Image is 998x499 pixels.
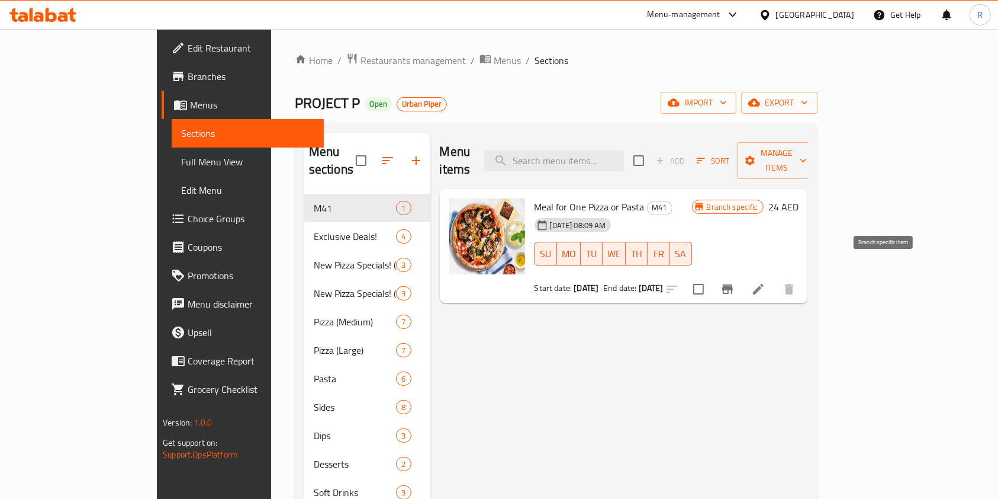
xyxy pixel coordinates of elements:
[977,8,983,21] span: R
[314,201,397,215] span: M41
[163,435,217,450] span: Get support on:
[396,258,411,272] div: items
[751,282,765,296] a: Edit menu item
[526,53,530,68] li: /
[188,240,314,254] span: Coupons
[314,372,397,386] span: Pasta
[751,95,808,110] span: export
[694,152,732,170] button: Sort
[172,148,324,176] a: Full Menu View
[295,89,360,116] span: PROJECT P
[314,428,397,443] span: Dips
[626,242,648,266] button: TH
[581,242,603,266] button: TU
[396,286,411,300] div: items
[562,245,576,263] span: MO
[630,245,643,263] span: TH
[775,275,803,303] button: delete
[172,176,324,204] a: Edit Menu
[188,297,314,311] span: Menu disclaimer
[686,277,711,302] span: Select to update
[540,245,552,263] span: SU
[574,280,598,296] b: [DATE]
[397,231,410,242] span: 4
[314,258,397,272] span: New Pizza Specials! (Medium)
[397,345,410,356] span: 7
[697,154,729,168] span: Sort
[314,457,397,471] span: Desserts
[188,41,314,55] span: Edit Restaurant
[337,53,342,68] li: /
[396,400,411,414] div: items
[746,146,807,175] span: Manage items
[397,430,410,442] span: 3
[295,53,817,68] nav: breadcrumb
[741,92,817,114] button: export
[188,382,314,396] span: Grocery Checklist
[689,152,737,170] span: Sort items
[396,201,411,215] div: items
[545,220,611,231] span: [DATE] 08:09 AM
[396,372,411,386] div: items
[535,198,645,216] span: Meal for One Pizza or Pasta
[365,97,392,111] div: Open
[162,261,324,290] a: Promotions
[535,53,568,68] span: Sections
[314,315,397,329] span: Pizza (Medium)
[304,336,430,364] div: Pizza (Large)7
[194,415,213,430] span: 1.0.0
[304,308,430,336] div: Pizza (Medium)7
[188,354,314,368] span: Coverage Report
[360,53,466,68] span: Restaurants management
[314,343,397,357] span: Pizza (Large)
[396,315,411,329] div: items
[304,279,430,308] div: New Pizza Specials! (Large)3
[494,53,521,68] span: Menus
[188,268,314,283] span: Promotions
[557,242,581,266] button: MO
[397,203,410,214] span: 1
[484,151,624,171] input: search
[471,53,475,68] li: /
[397,487,410,498] span: 3
[314,286,397,300] span: New Pizza Specials! (Large)
[651,152,689,170] span: Add item
[397,459,410,470] span: 2
[479,53,521,68] a: Menus
[603,242,626,266] button: WE
[349,148,374,173] span: Select all sections
[314,400,397,414] div: Sides
[648,242,669,266] button: FR
[304,251,430,279] div: New Pizza Specials! (Medium)3
[396,428,411,443] div: items
[162,375,324,404] a: Grocery Checklist
[768,199,799,215] h6: 24 AED
[190,98,314,112] span: Menus
[188,69,314,84] span: Branches
[304,393,430,421] div: Sides8
[669,242,691,266] button: SA
[535,280,572,296] span: Start date:
[172,119,324,148] a: Sections
[639,280,664,296] b: [DATE]
[188,325,314,340] span: Upsell
[661,92,736,114] button: import
[607,245,621,263] span: WE
[603,280,636,296] span: End date:
[449,199,525,274] img: Meal for One Pizza or Pasta
[535,242,557,266] button: SU
[304,450,430,478] div: Desserts2
[397,288,410,299] span: 3
[314,229,397,244] span: Exclusive Deals!
[181,126,314,140] span: Sections
[162,91,324,119] a: Menus
[188,212,314,226] span: Choice Groups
